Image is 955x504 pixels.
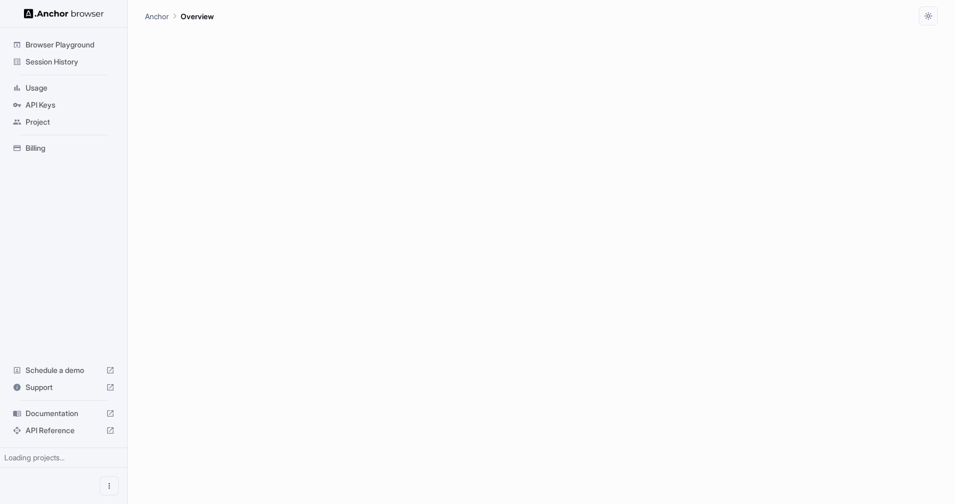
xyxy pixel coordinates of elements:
nav: breadcrumb [145,10,214,22]
div: Schedule a demo [9,362,119,379]
span: API Reference [26,425,102,436]
span: Support [26,382,102,393]
span: Billing [26,143,115,153]
div: Usage [9,79,119,96]
p: Anchor [145,11,169,22]
div: API Keys [9,96,119,113]
div: API Reference [9,422,119,439]
img: Anchor Logo [24,9,104,19]
div: Project [9,113,119,131]
div: Documentation [9,405,119,422]
span: Project [26,117,115,127]
div: Session History [9,53,119,70]
div: Browser Playground [9,36,119,53]
div: Loading projects... [4,452,123,463]
span: Documentation [26,408,102,419]
div: Support [9,379,119,396]
span: Schedule a demo [26,365,102,376]
button: Open menu [100,476,119,495]
div: Billing [9,140,119,157]
span: Session History [26,56,115,67]
span: Browser Playground [26,39,115,50]
span: Usage [26,83,115,93]
p: Overview [181,11,214,22]
span: API Keys [26,100,115,110]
